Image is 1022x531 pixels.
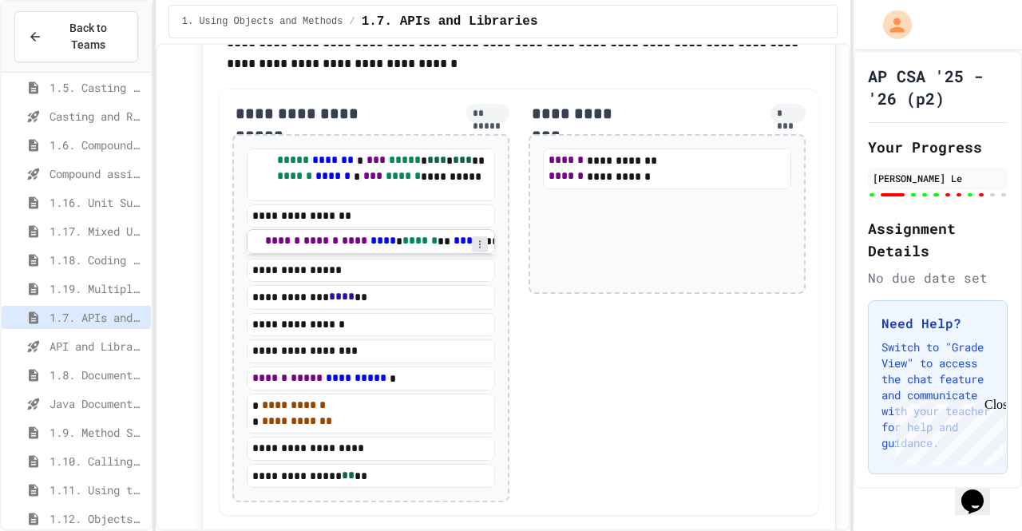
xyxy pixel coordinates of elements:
[52,20,125,53] span: Back to Teams
[50,79,145,96] span: 1.5. Casting and Ranges of Values
[868,217,1008,262] h2: Assignment Details
[50,223,145,240] span: 1.17. Mixed Up Code Practice 1.1-1.6
[50,137,145,153] span: 1.6. Compound Assignment Operators
[955,467,1006,515] iframe: chat widget
[50,194,145,211] span: 1.16. Unit Summary 1a (1.1-1.6)
[349,15,355,28] span: /
[50,481,145,498] span: 1.11. Using the Math Class
[50,367,145,383] span: 1.8. Documentation with Comments and Preconditions
[889,398,1006,466] iframe: chat widget
[50,395,145,412] span: Java Documentation with Comments - Topic 1.8
[868,65,1008,109] h1: AP CSA '25 - '26 (p2)
[50,108,145,125] span: Casting and Ranges of variables - Quiz
[50,280,145,297] span: 1.19. Multiple Choice Exercises for Unit 1a (1.1-1.6)
[881,339,994,451] p: Switch to "Grade View" to access the chat feature and communicate with your teacher for help and ...
[50,424,145,441] span: 1.9. Method Signatures
[6,6,110,101] div: Chat with us now!Close
[873,171,1003,185] div: [PERSON_NAME] Le
[14,11,138,62] button: Back to Teams
[868,268,1008,287] div: No due date set
[50,309,145,326] span: 1.7. APIs and Libraries
[182,15,343,28] span: 1. Using Objects and Methods
[50,510,145,527] span: 1.12. Objects - Instances of Classes
[866,6,916,43] div: My Account
[50,252,145,268] span: 1.18. Coding Practice 1a (1.1-1.6)
[50,165,145,182] span: Compound assignment operators - Quiz
[50,338,145,355] span: API and Libraries - Topic 1.7
[50,453,145,470] span: 1.10. Calling Class Methods
[362,12,538,31] span: 1.7. APIs and Libraries
[868,136,1008,158] h2: Your Progress
[881,314,994,333] h3: Need Help?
